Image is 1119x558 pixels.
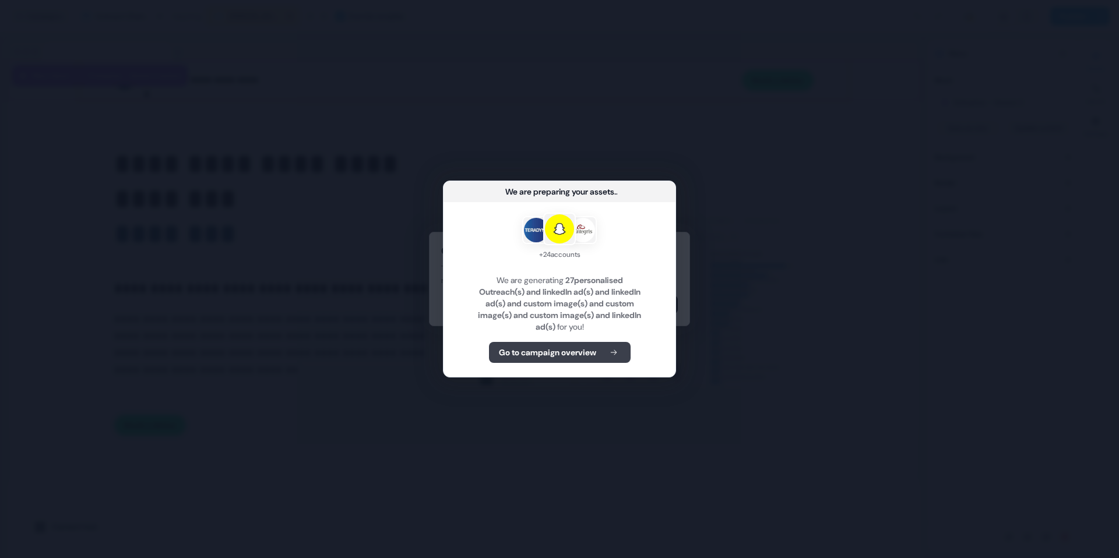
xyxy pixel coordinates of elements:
[522,249,597,260] div: + 24 accounts
[458,274,661,333] div: We are generating for you!
[499,347,596,358] b: Go to campaign overview
[614,186,617,197] div: ...
[478,275,641,332] b: 27 personalised Outreach(s) and linkedIn ad(s) and linkedIn ad(s) and custom image(s) and custom ...
[489,342,631,363] button: Go to campaign overview
[505,186,614,197] div: We are preparing your assets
